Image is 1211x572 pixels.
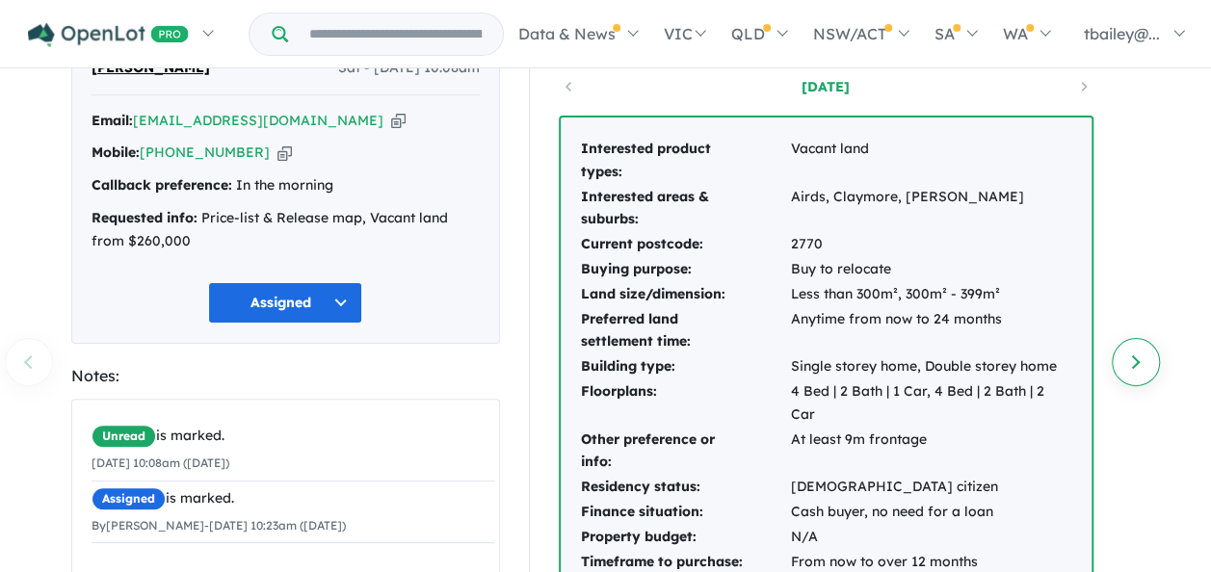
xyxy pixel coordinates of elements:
[277,143,292,163] button: Copy
[580,379,790,428] td: Floorplans:
[580,475,790,500] td: Residency status:
[92,425,156,448] span: Unread
[744,77,908,96] a: [DATE]
[580,428,790,476] td: Other preference or info:
[790,475,1072,500] td: [DEMOGRAPHIC_DATA] citizen
[92,174,480,197] div: In the morning
[790,232,1072,257] td: 2770
[580,137,790,185] td: Interested product types:
[28,23,189,47] img: Openlot PRO Logo White
[92,455,229,470] small: [DATE] 10:08am ([DATE])
[580,282,790,307] td: Land size/dimension:
[790,379,1072,428] td: 4 Bed | 2 Bath | 1 Car, 4 Bed | 2 Bath | 2 Car
[790,282,1072,307] td: Less than 300m², 300m² - 399m²
[790,428,1072,476] td: At least 9m frontage
[391,111,406,131] button: Copy
[71,363,500,389] div: Notes:
[580,257,790,282] td: Buying purpose:
[580,525,790,550] td: Property budget:
[790,354,1072,379] td: Single storey home, Double storey home
[133,112,383,129] a: [EMAIL_ADDRESS][DOMAIN_NAME]
[790,525,1072,550] td: N/A
[790,185,1072,233] td: Airds, Claymore, [PERSON_NAME]
[92,487,166,510] span: Assigned
[92,487,494,510] div: is marked.
[92,112,133,129] strong: Email:
[1084,24,1160,43] span: tbailey@...
[292,13,499,55] input: Try estate name, suburb, builder or developer
[580,232,790,257] td: Current postcode:
[790,257,1072,282] td: Buy to relocate
[790,500,1072,525] td: Cash buyer, no need for a loan
[92,143,140,161] strong: Mobile:
[580,354,790,379] td: Building type:
[92,209,197,226] strong: Requested info:
[92,176,232,194] strong: Callback preference:
[790,137,1072,185] td: Vacant land
[208,282,362,324] button: Assigned
[92,425,494,448] div: is marked.
[140,143,270,161] a: [PHONE_NUMBER]
[580,307,790,355] td: Preferred land settlement time:
[580,185,790,233] td: Interested areas & suburbs:
[790,307,1072,355] td: Anytime from now to 24 months
[92,518,346,533] small: By [PERSON_NAME] - [DATE] 10:23am ([DATE])
[92,207,480,253] div: Price-list & Release map, Vacant land from $260,000
[580,500,790,525] td: Finance situation:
